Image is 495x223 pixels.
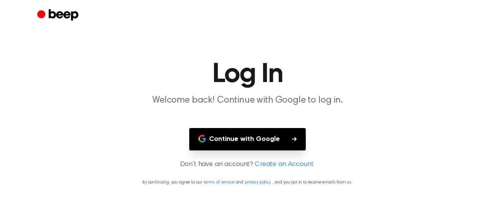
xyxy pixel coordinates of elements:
[101,94,394,107] p: Welcome back! Continue with Google to log in.
[189,128,306,150] button: Continue with Google
[9,160,486,170] p: Don’t have an account?
[53,61,442,88] h1: Log In
[9,179,486,186] p: By continuing, you agree to our and , and you opt in to receive emails from us.
[37,8,80,23] a: Beep
[255,160,313,170] a: Create an Account
[245,180,271,185] a: privacy policy
[204,180,234,185] a: terms of service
